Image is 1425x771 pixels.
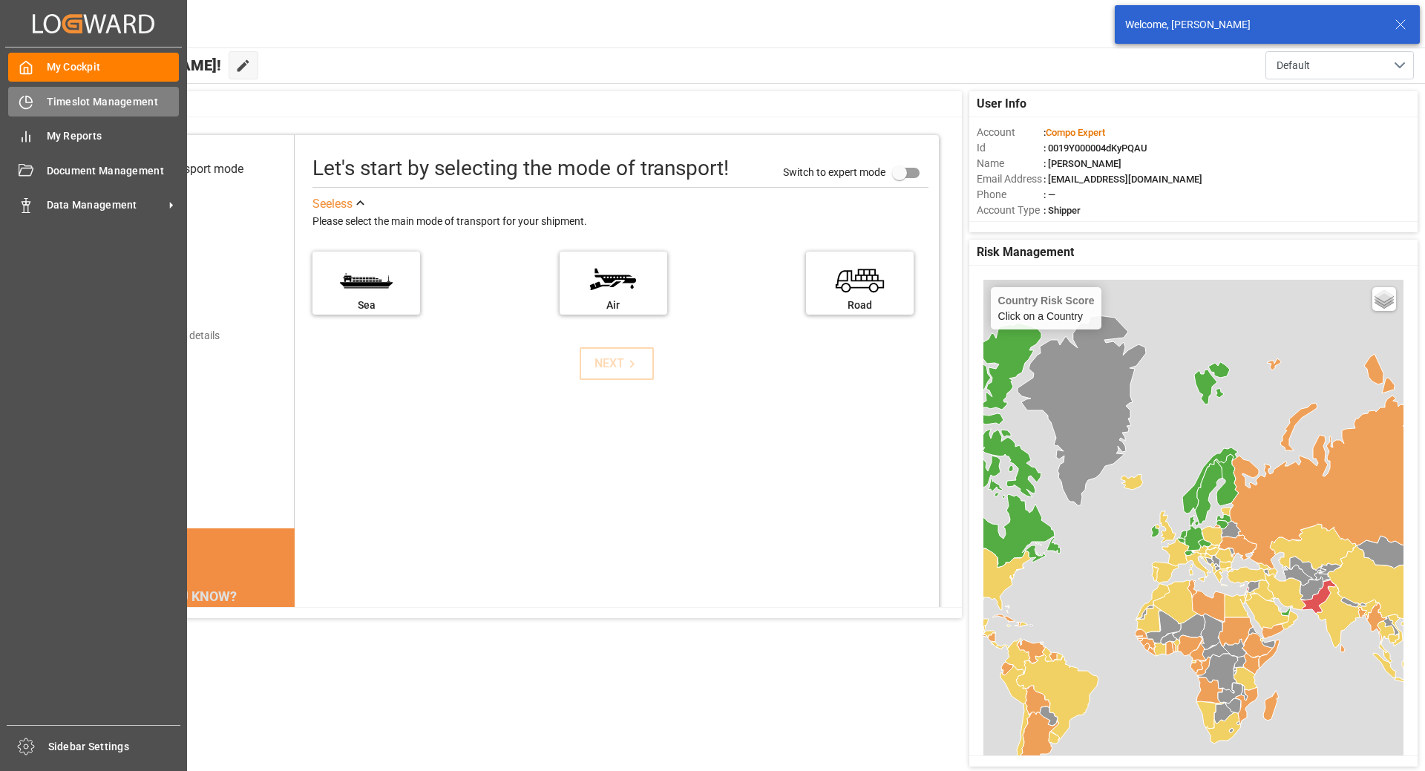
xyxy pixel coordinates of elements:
span: : [1044,127,1105,138]
span: User Info [977,95,1026,113]
span: Risk Management [977,243,1074,261]
div: Welcome, [PERSON_NAME] [1125,17,1380,33]
span: Account Type [977,203,1044,218]
span: Phone [977,187,1044,203]
span: Sidebar Settings [48,739,181,755]
span: Email Address [977,171,1044,187]
div: Sea [320,298,413,313]
span: : 0019Y000004dKyPQAU [1044,142,1147,154]
div: Please select the main mode of transport for your shipment. [312,213,928,231]
a: Timeslot Management [8,87,179,116]
span: Compo Expert [1046,127,1105,138]
button: NEXT [580,347,654,380]
span: Timeslot Management [47,94,180,110]
a: My Cockpit [8,53,179,82]
div: Air [567,298,660,313]
span: : Shipper [1044,205,1081,216]
span: : [EMAIL_ADDRESS][DOMAIN_NAME] [1044,174,1202,185]
button: open menu [1265,51,1414,79]
span: : [PERSON_NAME] [1044,158,1121,169]
span: Hello [PERSON_NAME]! [62,51,221,79]
span: Id [977,140,1044,156]
div: See less [312,195,353,213]
span: Data Management [47,197,164,213]
div: Let's start by selecting the mode of transport! [312,153,729,184]
a: Layers [1372,287,1396,311]
span: Name [977,156,1044,171]
span: My Reports [47,128,180,144]
span: Default [1277,58,1310,73]
div: DID YOU KNOW? [80,580,295,611]
div: Click on a Country [998,295,1095,322]
div: NEXT [594,355,640,373]
span: Account [977,125,1044,140]
span: Document Management [47,163,180,179]
span: : — [1044,189,1055,200]
span: Switch to expert mode [783,165,885,177]
h4: Country Risk Score [998,295,1095,306]
div: Road [813,298,906,313]
span: My Cockpit [47,59,180,75]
